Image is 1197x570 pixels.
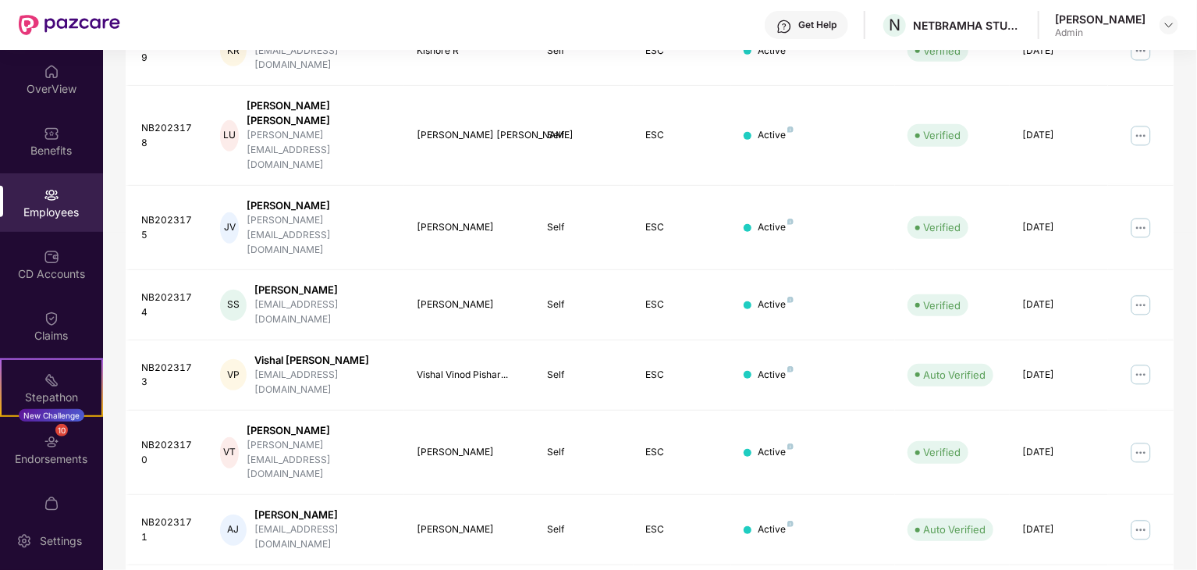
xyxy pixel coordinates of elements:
[417,368,523,383] div: Vishal Vinod Pishar...
[44,372,59,388] img: svg+xml;base64,PHN2ZyB4bWxucz0iaHR0cDovL3d3dy53My5vcmcvMjAwMC9zdmciIHdpZHRoPSIyMSIgaGVpZ2h0PSIyMC...
[1022,368,1096,383] div: [DATE]
[220,515,247,546] div: AJ
[254,508,392,522] div: [PERSON_NAME]
[247,438,392,483] div: [PERSON_NAME][EMAIL_ADDRESS][DOMAIN_NAME]
[19,15,120,35] img: New Pazcare Logo
[417,445,523,460] div: [PERSON_NAME]
[758,297,794,312] div: Active
[2,390,101,405] div: Stepathon
[1055,27,1145,39] div: Admin
[923,297,961,313] div: Verified
[758,445,794,460] div: Active
[646,297,719,312] div: ESC
[923,444,961,460] div: Verified
[548,445,621,460] div: Self
[247,98,392,128] div: [PERSON_NAME] [PERSON_NAME]
[254,522,392,552] div: [EMAIL_ADDRESS][DOMAIN_NAME]
[923,367,986,383] div: Auto Verified
[787,444,794,450] img: svg+xml;base64,PHN2ZyB4bWxucz0iaHR0cDovL3d3dy53My5vcmcvMjAwMC9zdmciIHdpZHRoPSI4IiBoZWlnaHQ9IjgiIH...
[787,366,794,372] img: svg+xml;base64,PHN2ZyB4bWxucz0iaHR0cDovL3d3dy53My5vcmcvMjAwMC9zdmciIHdpZHRoPSI4IiBoZWlnaHQ9IjgiIH...
[247,213,392,258] div: [PERSON_NAME][EMAIL_ADDRESS][DOMAIN_NAME]
[548,44,621,59] div: Self
[417,128,523,143] div: [PERSON_NAME] [PERSON_NAME]
[16,533,32,549] img: svg+xml;base64,PHN2ZyBpZD0iU2V0dGluZy0yMHgyMCIgeG1sbnM9Imh0dHA6Ly93d3cudzMub3JnLzIwMDAvc3ZnIiB3aW...
[1022,297,1096,312] div: [DATE]
[646,368,719,383] div: ESC
[889,16,900,34] span: N
[247,198,392,213] div: [PERSON_NAME]
[758,220,794,235] div: Active
[44,249,59,265] img: svg+xml;base64,PHN2ZyBpZD0iQ0RfQWNjb3VudHMiIGRhdGEtbmFtZT0iQ0QgQWNjb3VudHMiIHhtbG5zPSJodHRwOi8vd3...
[141,213,195,243] div: NB2023175
[254,368,392,397] div: [EMAIL_ADDRESS][DOMAIN_NAME]
[1128,362,1153,387] img: manageButton
[787,521,794,527] img: svg+xml;base64,PHN2ZyB4bWxucz0iaHR0cDovL3d3dy53My5vcmcvMjAwMC9zdmciIHdpZHRoPSI4IiBoZWlnaHQ9IjgiIH...
[19,409,84,422] div: New Challenge
[220,35,247,66] div: KR
[141,121,195,151] div: NB2023178
[923,219,961,235] div: Verified
[646,522,719,537] div: ESC
[646,445,719,460] div: ESC
[646,128,719,143] div: ESC
[1128,216,1153,240] img: manageButton
[787,219,794,225] img: svg+xml;base64,PHN2ZyB4bWxucz0iaHR0cDovL3d3dy53My5vcmcvMjAwMC9zdmciIHdpZHRoPSI4IiBoZWlnaHQ9IjgiIH...
[1128,518,1153,543] img: manageButton
[758,368,794,383] div: Active
[141,515,195,545] div: NB2023171
[220,212,239,244] div: JV
[247,423,392,438] div: [PERSON_NAME]
[417,220,523,235] div: [PERSON_NAME]
[1022,128,1096,143] div: [DATE]
[548,522,621,537] div: Self
[646,44,719,59] div: ESC
[787,297,794,303] img: svg+xml;base64,PHN2ZyB4bWxucz0iaHR0cDovL3d3dy53My5vcmcvMjAwMC9zdmciIHdpZHRoPSI4IiBoZWlnaHQ9IjgiIH...
[220,437,239,468] div: VT
[1128,440,1153,465] img: manageButton
[44,434,59,450] img: svg+xml;base64,PHN2ZyBpZD0iRW5kb3JzZW1lbnRzIiB4bWxucz0iaHR0cDovL3d3dy53My5vcmcvMjAwMC9zdmciIHdpZH...
[141,361,195,390] div: NB2023173
[758,128,794,143] div: Active
[787,126,794,133] img: svg+xml;base64,PHN2ZyB4bWxucz0iaHR0cDovL3d3dy53My5vcmcvMjAwMC9zdmciIHdpZHRoPSI4IiBoZWlnaHQ9IjgiIH...
[1128,123,1153,148] img: manageButton
[1055,12,1145,27] div: [PERSON_NAME]
[141,290,195,320] div: NB2023174
[923,127,961,143] div: Verified
[417,44,523,59] div: Kishore R
[44,126,59,141] img: svg+xml;base64,PHN2ZyBpZD0iQmVuZWZpdHMiIHhtbG5zPSJodHRwOi8vd3d3LnczLm9yZy8yMDAwL3N2ZyIgd2lkdGg9Ij...
[1022,220,1096,235] div: [DATE]
[141,438,195,468] div: NB2023170
[417,522,523,537] div: [PERSON_NAME]
[758,522,794,537] div: Active
[44,187,59,203] img: svg+xml;base64,PHN2ZyBpZD0iRW1wbG95ZWVzIiB4bWxucz0iaHR0cDovL3d3dy53My5vcmcvMjAwMC9zdmciIHdpZHRoPS...
[548,368,621,383] div: Self
[417,297,523,312] div: [PERSON_NAME]
[548,220,621,235] div: Self
[758,44,794,59] div: Active
[220,120,239,151] div: LU
[548,128,621,143] div: Self
[1128,38,1153,63] img: manageButton
[254,297,392,327] div: [EMAIL_ADDRESS][DOMAIN_NAME]
[254,44,392,73] div: [EMAIL_ADDRESS][DOMAIN_NAME]
[44,64,59,80] img: svg+xml;base64,PHN2ZyBpZD0iSG9tZSIgeG1sbnM9Imh0dHA6Ly93d3cudzMub3JnLzIwMDAvc3ZnIiB3aWR0aD0iMjAiIG...
[798,19,836,31] div: Get Help
[44,311,59,326] img: svg+xml;base64,PHN2ZyBpZD0iQ2xhaW0iIHhtbG5zPSJodHRwOi8vd3d3LnczLm9yZy8yMDAwL3N2ZyIgd2lkdGg9IjIwIi...
[254,353,392,368] div: Vishal [PERSON_NAME]
[55,424,68,436] div: 10
[35,533,87,549] div: Settings
[923,43,961,59] div: Verified
[1128,293,1153,318] img: manageButton
[913,18,1022,33] div: NETBRAMHA STUDIOS LLP
[776,19,792,34] img: svg+xml;base64,PHN2ZyBpZD0iSGVscC0zMngzMiIgeG1sbnM9Imh0dHA6Ly93d3cudzMub3JnLzIwMDAvc3ZnIiB3aWR0aD...
[548,297,621,312] div: Self
[1022,522,1096,537] div: [DATE]
[220,359,247,390] div: VP
[220,290,247,321] div: SS
[44,496,59,511] img: svg+xml;base64,PHN2ZyBpZD0iTXlfT3JkZXJzIiBkYXRhLW5hbWU9Ik15IE9yZGVycyIgeG1sbnM9Imh0dHA6Ly93d3cudz...
[646,220,719,235] div: ESC
[141,36,195,66] div: NB2023179
[1022,445,1096,460] div: [DATE]
[247,128,392,173] div: [PERSON_NAME][EMAIL_ADDRESS][DOMAIN_NAME]
[923,522,986,537] div: Auto Verified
